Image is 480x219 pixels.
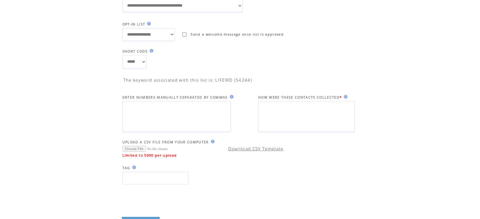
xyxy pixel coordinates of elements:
span: The keyword associated with this list is: [123,77,214,83]
a: Download CSV Template [228,146,283,152]
span: Limited to 5000 per upload [122,153,177,158]
span: HOW WERE THESE CONTACTS COLLECTED [258,95,340,100]
img: help.gif [342,95,347,99]
span: LIFEWD (54244) [215,77,252,83]
img: help.gif [130,165,136,169]
span: TAG [122,166,130,170]
span: UPLOAD A CSV FILE FROM YOUR COMPUTER [122,140,209,144]
img: help.gif [228,95,234,99]
img: help.gif [148,49,153,53]
img: help.gif [145,22,151,26]
span: SHORT CODE [122,49,148,54]
span: ENTER NUMBERS MANUALLY SEPARATED BY COMMAS [122,95,228,100]
span: Send a welcome message once list is approved [191,32,284,37]
span: OPT-IN LIST [122,22,145,26]
img: help.gif [209,140,215,143]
